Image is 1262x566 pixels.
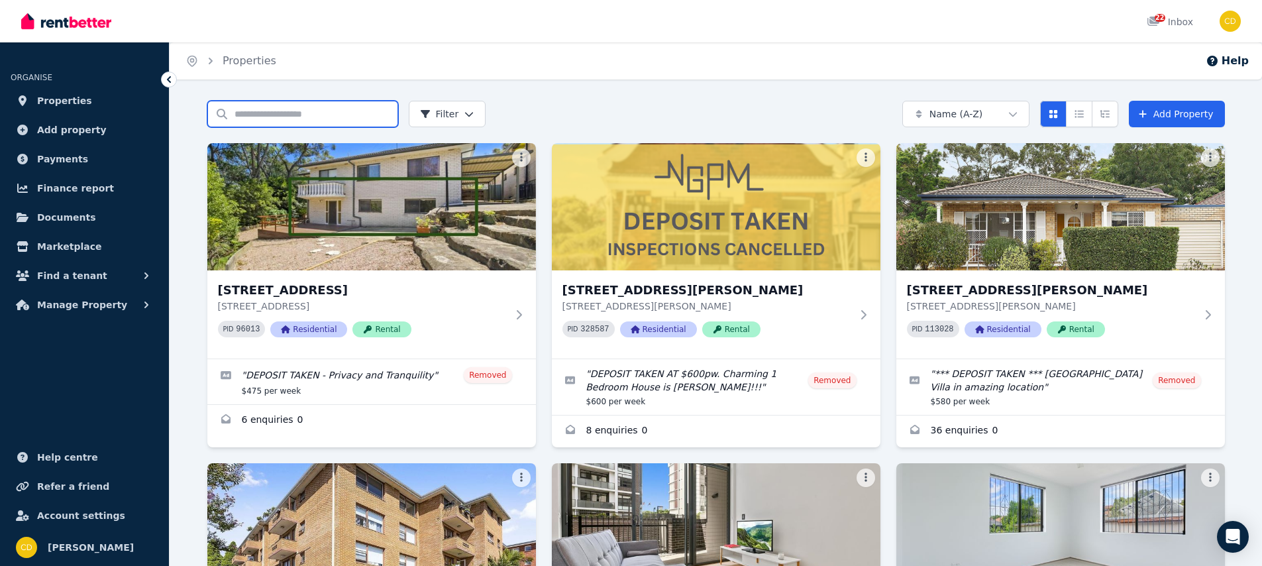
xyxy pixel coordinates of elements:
a: Edit listing: DEPOSIT TAKEN - Privacy and Tranquility [207,359,536,404]
a: Refer a friend [11,473,158,500]
button: More options [512,148,531,167]
span: Rental [352,321,411,337]
h3: [STREET_ADDRESS] [218,281,507,300]
button: Compact list view [1066,101,1092,127]
a: Add Property [1129,101,1225,127]
p: [STREET_ADDRESS][PERSON_NAME] [907,300,1196,313]
button: Expanded list view [1092,101,1118,127]
p: [STREET_ADDRESS] [218,300,507,313]
a: Edit listing: DEPOSIT TAKEN AT $600pw. Charming 1 Bedroom House is Lilyfield!!! [552,359,880,415]
code: 328587 [580,325,609,334]
button: Filter [409,101,486,127]
a: Enquiries for 1/2 Eric Street, Lilyfield [552,416,880,447]
a: Properties [11,87,158,114]
span: Find a tenant [37,268,107,284]
span: Rental [702,321,761,337]
img: 1/5 Kings Road, Brighton-Le-Sands [896,143,1225,270]
a: Enquiries for 1/1A Neptune Street, Padstow [207,405,536,437]
span: ORGANISE [11,73,52,82]
code: 96013 [236,325,260,334]
span: Filter [420,107,459,121]
span: [PERSON_NAME] [48,539,134,555]
span: Refer a friend [37,479,109,494]
div: Inbox [1147,15,1193,28]
h3: [STREET_ADDRESS][PERSON_NAME] [562,281,851,300]
span: Residential [270,321,347,337]
a: Help centre [11,444,158,471]
span: Name (A-Z) [929,107,983,121]
a: Finance report [11,175,158,201]
span: Help centre [37,449,98,465]
small: PID [912,325,923,333]
div: Open Intercom Messenger [1217,521,1249,553]
span: Finance report [37,180,114,196]
span: Payments [37,151,88,167]
a: Enquiries for 1/5 Kings Road, Brighton-Le-Sands [896,416,1225,447]
button: More options [857,148,875,167]
nav: Breadcrumb [170,42,292,80]
button: More options [857,469,875,487]
button: More options [512,469,531,487]
a: Properties [223,54,276,67]
a: Add property [11,117,158,143]
button: Find a tenant [11,262,158,289]
a: 1/5 Kings Road, Brighton-Le-Sands[STREET_ADDRESS][PERSON_NAME][STREET_ADDRESS][PERSON_NAME]PID 11... [896,143,1225,359]
code: 113028 [925,325,953,334]
button: Manage Property [11,292,158,318]
p: [STREET_ADDRESS][PERSON_NAME] [562,300,851,313]
a: Marketplace [11,233,158,260]
a: Payments [11,146,158,172]
img: 1/2 Eric Street, Lilyfield [552,143,880,270]
small: PID [223,325,234,333]
button: Help [1206,53,1249,69]
span: Rental [1047,321,1105,337]
button: Name (A-Z) [902,101,1029,127]
span: Residential [620,321,697,337]
a: Account settings [11,502,158,529]
span: Manage Property [37,297,127,313]
img: RentBetter [21,11,111,31]
div: View options [1040,101,1118,127]
span: Marketplace [37,239,101,255]
span: Properties [37,93,92,109]
a: Documents [11,204,158,231]
a: 1/2 Eric Street, Lilyfield[STREET_ADDRESS][PERSON_NAME][STREET_ADDRESS][PERSON_NAME]PID 328587Res... [552,143,880,359]
img: 1/1A Neptune Street, Padstow [207,143,536,270]
span: Account settings [37,508,125,524]
button: Card view [1040,101,1067,127]
img: Chris Dimitropoulos [16,537,37,558]
span: Documents [37,209,96,225]
h3: [STREET_ADDRESS][PERSON_NAME] [907,281,1196,300]
small: PID [568,325,578,333]
button: More options [1201,148,1220,167]
span: Add property [37,122,107,138]
img: Chris Dimitropoulos [1220,11,1241,32]
a: 1/1A Neptune Street, Padstow[STREET_ADDRESS][STREET_ADDRESS]PID 96013ResidentialRental [207,143,536,359]
span: 22 [1155,14,1165,22]
button: More options [1201,469,1220,487]
span: Residential [965,321,1041,337]
a: Edit listing: *** DEPOSIT TAKEN *** Unique Bayside Villa in amazing location [896,359,1225,415]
